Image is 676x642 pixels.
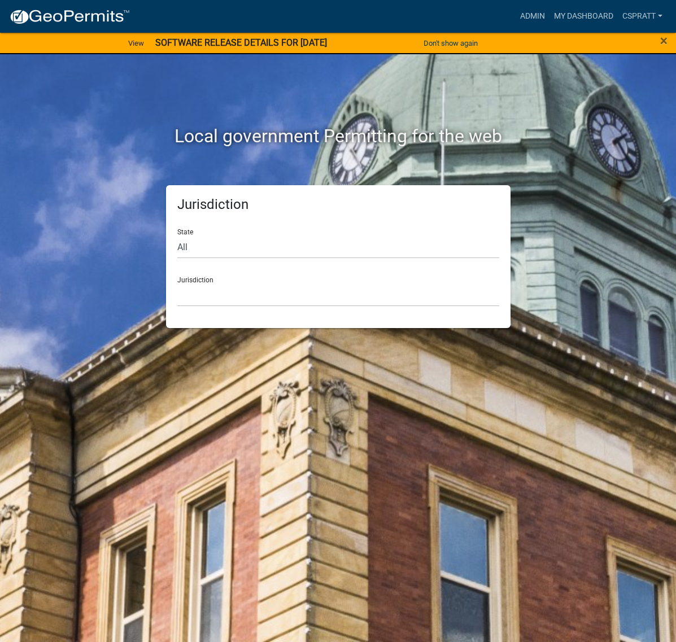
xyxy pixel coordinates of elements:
[660,34,668,47] button: Close
[516,6,549,27] a: Admin
[155,37,327,48] strong: SOFTWARE RELEASE DETAILS FOR [DATE]
[76,125,601,147] h2: Local government Permitting for the web
[549,6,618,27] a: My Dashboard
[618,6,667,27] a: cspratt
[419,34,482,53] button: Don't show again
[660,33,668,49] span: ×
[124,34,149,53] a: View
[177,196,499,213] h5: Jurisdiction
